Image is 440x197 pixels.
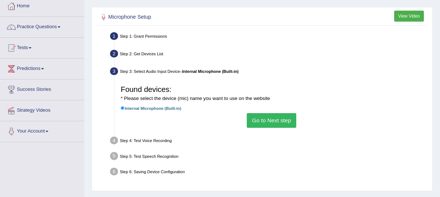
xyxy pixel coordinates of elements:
div: Step 2: Get Devices List [107,48,430,62]
div: Step 3: Select Audio Input Device [107,66,430,79]
b: Internal Microphone (Built-in) [182,69,239,74]
button: View Video [394,11,424,21]
a: Success Stories [0,79,84,98]
div: Step 6: Saving Device Configuration [107,166,430,179]
h2: Microphone Setup [99,12,301,22]
input: Internal Microphone (Built-in) [121,106,125,110]
a: Predictions [0,59,84,77]
a: Strategy Videos [0,100,84,119]
h3: Found devices: [121,85,422,102]
a: Your Account [0,121,84,140]
label: Internal Microphone (Built-in) [121,105,181,112]
span: – [180,69,239,74]
div: Step 5: Test Speech Recognition [107,150,430,164]
button: Go to Next step [247,113,296,127]
a: Practice Questions [0,17,84,35]
div: Step 4: Test Voice Recording [107,135,430,148]
div: Step 1: Grant Permissions [107,30,430,44]
a: Tests [0,38,84,56]
small: * Please select the device (mic) name you want to use on the website [121,96,270,101]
